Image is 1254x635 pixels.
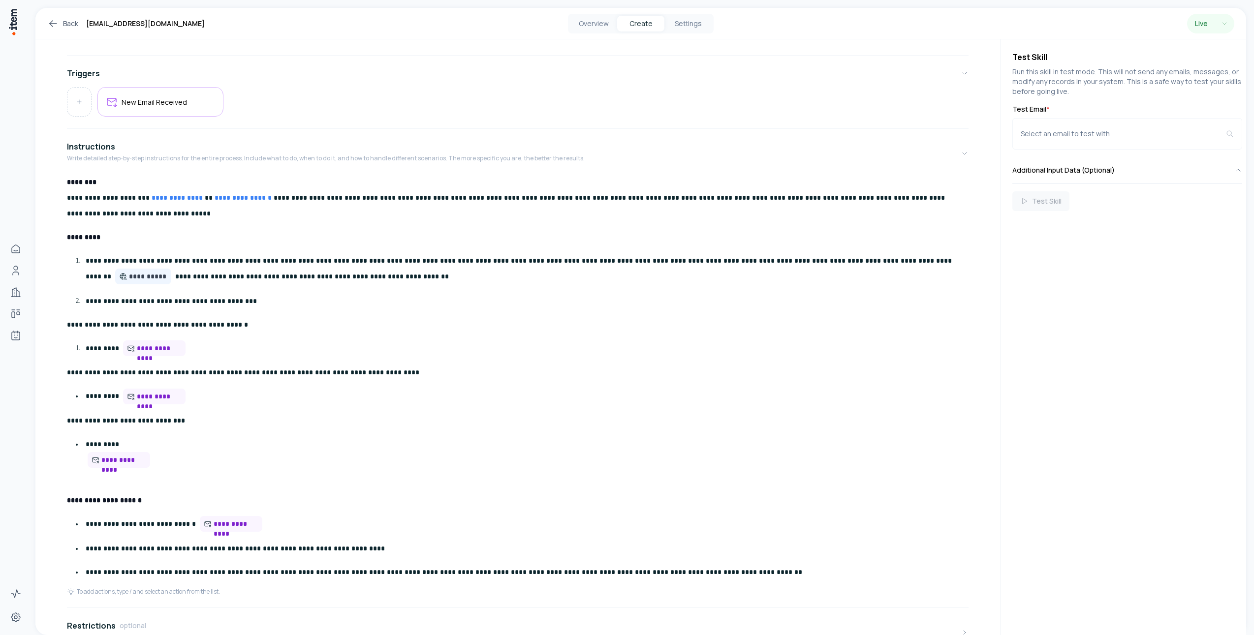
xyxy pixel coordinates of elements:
a: Agents [6,326,26,345]
a: Settings [6,607,26,627]
a: People [6,261,26,280]
h5: New Email Received [122,97,187,107]
h4: Restrictions [67,620,116,632]
p: Run this skill in test mode. This will not send any emails, messages, or modify any records in yo... [1012,67,1242,96]
h4: Triggers [67,67,100,79]
span: optional [120,621,146,631]
button: Overview [570,16,617,31]
div: InstructionsWrite detailed step-by-step instructions for the entire process. Include what to do, ... [67,174,969,604]
a: Deals [6,304,26,324]
button: InstructionsWrite detailed step-by-step instructions for the entire process. Include what to do, ... [67,133,969,174]
a: Back [47,18,78,30]
h1: [EMAIL_ADDRESS][DOMAIN_NAME] [86,18,205,30]
div: To add actions, type / and select an action from the list. [67,588,220,596]
button: Settings [664,16,712,31]
a: Companies [6,282,26,302]
button: Additional Input Data (Optional) [1012,157,1242,183]
div: Triggers [67,87,969,124]
button: Create [617,16,664,31]
h4: Test Skill [1012,51,1242,63]
img: Item Brain Logo [8,8,18,36]
a: Activity [6,584,26,604]
button: Triggers [67,60,969,87]
div: Select an email to test with... [1021,129,1226,139]
a: Home [6,239,26,259]
p: Write detailed step-by-step instructions for the entire process. Include what to do, when to do i... [67,154,585,162]
label: Test Email [1012,104,1242,114]
h4: Instructions [67,141,115,152]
